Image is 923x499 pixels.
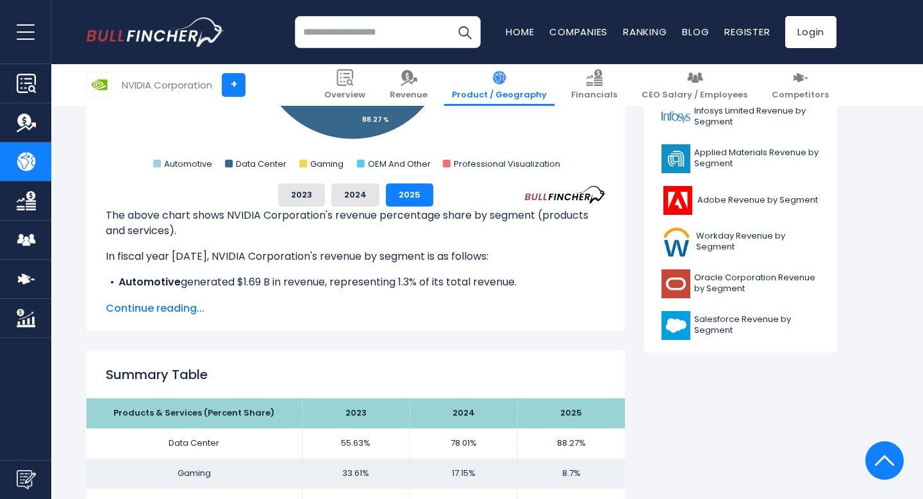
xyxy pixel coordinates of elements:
[634,64,755,106] a: CEO Salary / Employees
[661,103,690,131] img: INFY logo
[642,90,747,101] span: CEO Salary / Employees
[694,106,819,128] span: Infosys Limited Revenue by Segment
[236,158,287,170] text: Data Center
[164,158,212,170] text: Automotive
[444,64,554,106] a: Product / Geography
[386,183,433,207] button: 2025
[452,90,547,101] span: Product / Geography
[410,459,517,489] td: 17.15%
[654,266,827,301] a: Oracle Corporation Revenue by Segment
[390,90,428,101] span: Revenue
[696,231,819,253] span: Workday Revenue by Segment
[106,275,606,290] li: generated $1.69 B in revenue, representing 1.3% of its total revenue.
[772,90,829,101] span: Competitors
[661,186,694,215] img: ADBE logo
[654,224,827,260] a: Workday Revenue by Segment
[87,428,302,459] td: Data Center
[278,183,325,207] button: 2023
[697,195,818,206] span: Adobe Revenue by Segment
[623,25,667,38] a: Ranking
[106,249,606,264] p: In fiscal year [DATE], NVIDIA Corporation's revenue by segment is as follows:
[661,228,692,257] img: WDAY logo
[571,90,617,101] span: Financials
[362,115,389,124] tspan: 88.27 %
[517,428,625,459] td: 88.27%
[317,64,373,106] a: Overview
[368,158,431,170] text: OEM And Other
[106,290,606,305] li: generated $115.19 B in revenue, representing 88.27% of its total revenue.
[654,141,827,176] a: Applied Materials Revenue by Segment
[324,90,365,101] span: Overview
[87,17,224,47] img: bullfincher logo
[517,459,625,489] td: 8.7%
[122,78,212,92] div: NVIDIA Corporation
[106,301,606,316] span: Continue reading...
[661,269,690,298] img: ORCL logo
[682,25,709,38] a: Blog
[661,144,690,173] img: AMAT logo
[119,290,184,305] b: Data Center
[661,311,690,340] img: CRM logo
[654,308,827,343] a: Salesforce Revenue by Segment
[119,275,181,289] b: Automotive
[87,398,302,428] th: Products & Services (Percent Share)
[87,459,302,489] td: Gaming
[410,398,517,428] th: 2024
[302,459,410,489] td: 33.61%
[549,25,608,38] a: Companies
[106,208,606,239] p: The above chart shows NVIDIA Corporation's revenue percentage share by segment (products and serv...
[563,64,625,106] a: Financials
[694,273,819,294] span: Oracle Corporation Revenue by Segment
[654,99,827,135] a: Infosys Limited Revenue by Segment
[654,183,827,218] a: Adobe Revenue by Segment
[87,72,112,97] img: NVDA logo
[764,64,836,106] a: Competitors
[694,314,819,336] span: Salesforce Revenue by Segment
[382,64,435,106] a: Revenue
[785,16,836,48] a: Login
[506,25,534,38] a: Home
[331,183,379,207] button: 2024
[410,428,517,459] td: 78.01%
[454,158,560,170] text: Professional Visualization
[310,158,344,170] text: Gaming
[449,16,481,48] button: Search
[106,365,606,384] h2: Summary Table
[517,398,625,428] th: 2025
[87,17,224,47] a: Go to homepage
[222,73,245,97] a: +
[724,25,770,38] a: Register
[302,398,410,428] th: 2023
[302,428,410,459] td: 55.63%
[694,148,819,169] span: Applied Materials Revenue by Segment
